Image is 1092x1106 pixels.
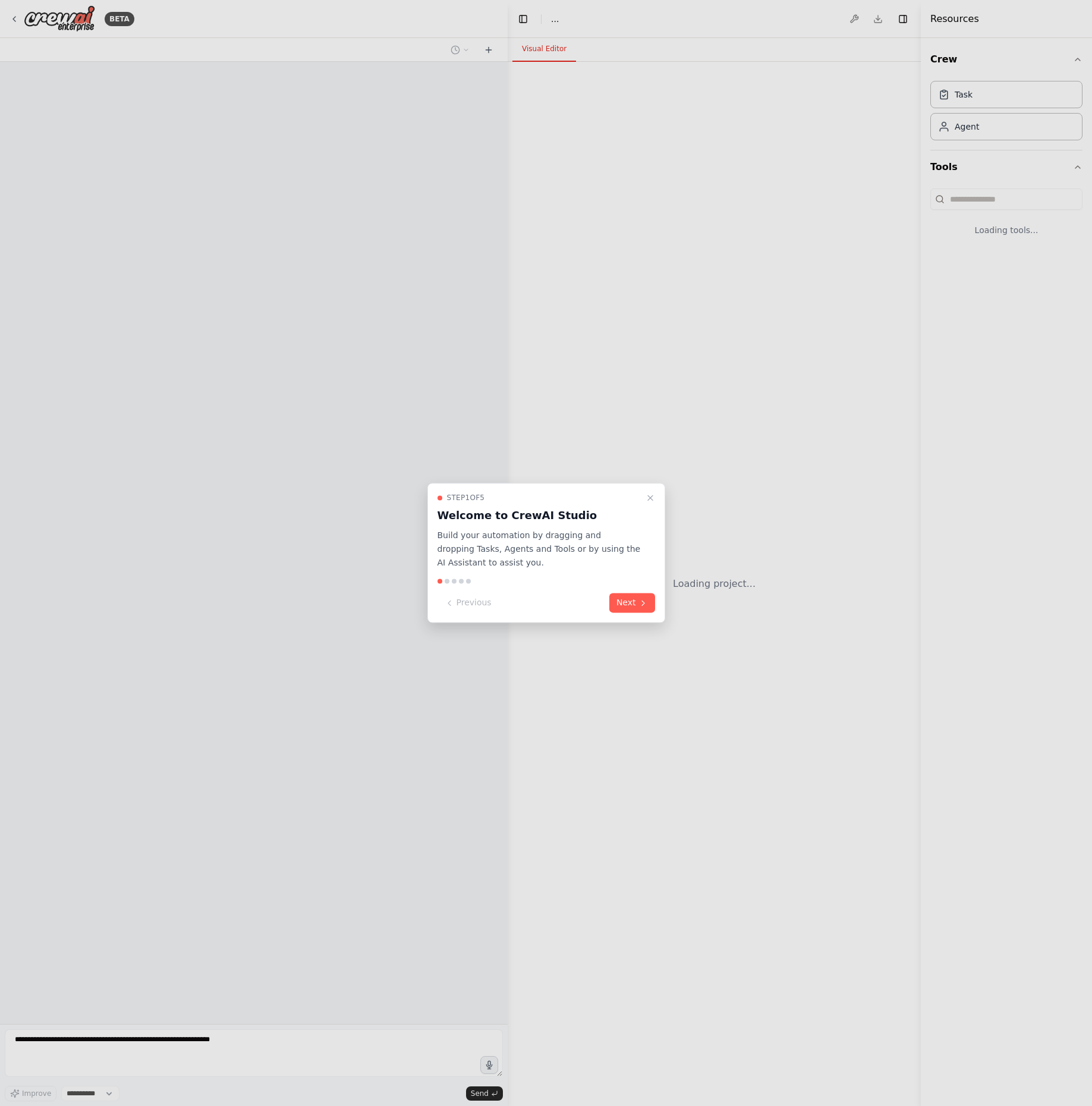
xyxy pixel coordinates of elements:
[447,493,485,502] span: Step 1 of 5
[643,491,657,505] button: Close walkthrough
[438,507,641,524] h3: Welcome to CrewAI Studio
[609,593,655,613] button: Next
[515,11,531,27] button: Hide left sidebar
[438,593,499,613] button: Previous
[438,529,641,569] p: Build your automation by dragging and dropping Tasks, Agents and Tools or by using the AI Assista...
